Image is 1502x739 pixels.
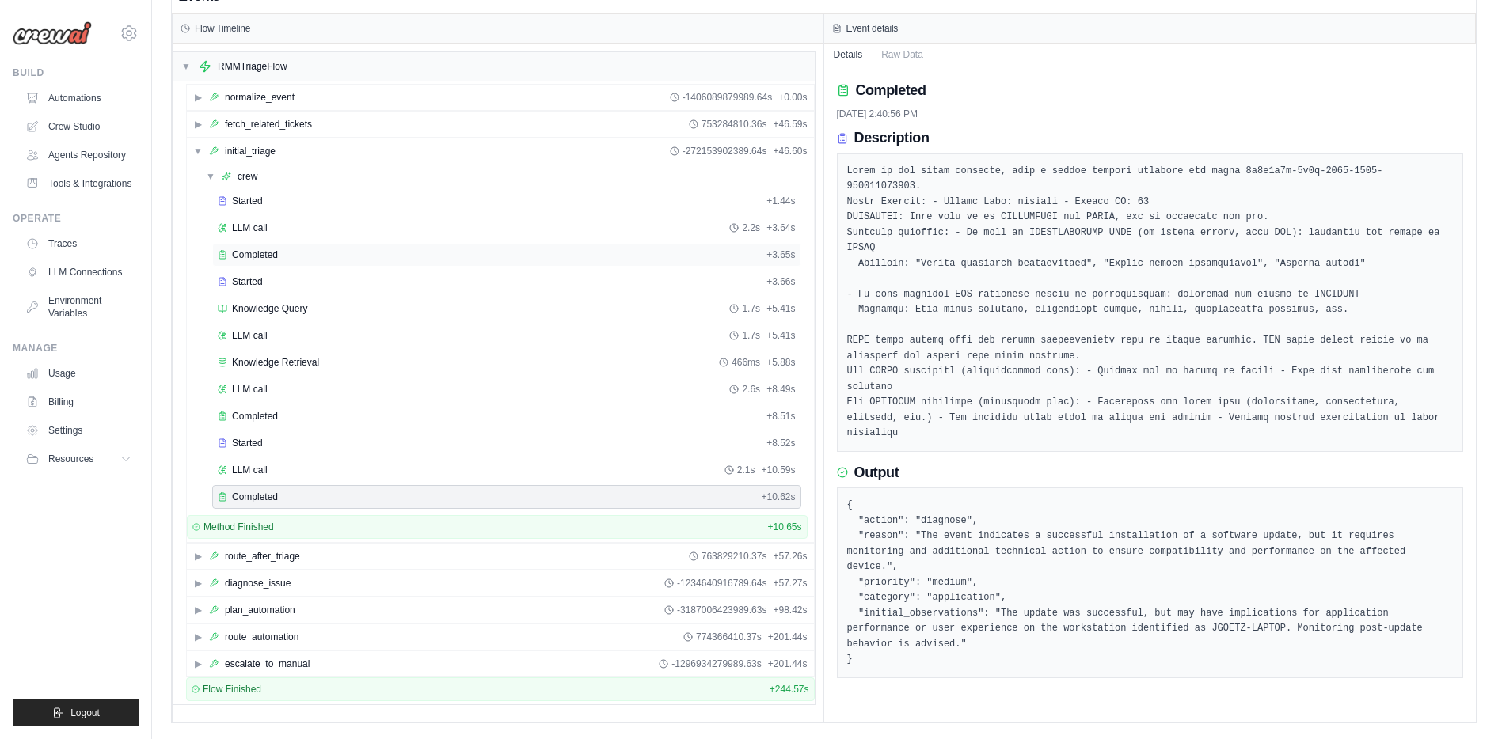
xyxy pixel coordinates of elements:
[225,604,295,616] div: plan_automation
[854,464,899,482] h3: Output
[19,231,139,256] a: Traces
[1423,663,1502,739] iframe: Chat Widget
[193,145,203,157] span: ▼
[218,60,287,73] div: RMMTriageFlow
[766,222,795,234] span: + 3.64s
[206,170,215,183] span: ▼
[238,170,257,183] div: crew
[671,658,761,670] span: -1296934279989.63s
[232,275,263,288] span: Started
[742,302,760,315] span: 1.7s
[13,342,139,354] div: Manage
[773,550,807,563] span: + 57.26s
[225,118,312,131] div: fetch_related_tickets
[13,21,92,45] img: Logo
[225,658,310,670] div: escalate_to_manual
[232,464,268,476] span: LLM call
[847,498,1454,668] pre: { "action": "diagnose", "reason": "The event indicates a successful installation of a software up...
[766,275,795,288] span: + 3.66s
[232,302,307,315] span: Knowledge Query
[225,91,295,104] div: normalize_event
[683,91,772,104] span: -1406089879989.64s
[19,171,139,196] a: Tools & Integrations
[19,389,139,415] a: Billing
[768,631,808,643] span: + 201.44s
[677,604,766,616] span: -3187006423989.63s
[232,329,268,342] span: LLM call
[225,145,276,157] div: initial_triage
[766,195,795,207] span: + 1.44s
[766,410,795,423] span: + 8.51s
[19,85,139,111] a: Automations
[696,631,762,643] span: 774366410.37s
[19,361,139,386] a: Usage
[13,699,139,726] button: Logout
[737,464,755,476] span: 2.1s
[19,260,139,285] a: LLM Connections
[766,329,795,342] span: + 5.41s
[766,383,795,396] span: + 8.49s
[702,118,767,131] span: 753284810.36s
[70,707,100,719] span: Logout
[195,22,250,35] h3: Flow Timeline
[702,550,767,563] span: 763829210.37s
[193,550,203,563] span: ▶
[19,446,139,472] button: Resources
[824,44,873,66] button: Details
[225,550,300,563] div: route_after_triage
[856,79,926,101] h2: Completed
[761,464,795,476] span: + 10.59s
[768,658,808,670] span: + 201.44s
[773,604,807,616] span: + 98.42s
[19,114,139,139] a: Crew Studio
[19,418,139,443] a: Settings
[181,60,191,73] span: ▼
[13,212,139,225] div: Operate
[225,577,291,589] div: diagnose_issue
[773,145,807,157] span: + 46.60s
[837,108,1464,120] div: [DATE] 2:40:56 PM
[193,118,203,131] span: ▶
[232,437,263,449] span: Started
[19,288,139,326] a: Environment Variables
[677,577,766,589] span: -1234640916789.64s
[193,631,203,643] span: ▶
[193,577,203,589] span: ▶
[232,491,278,503] span: Completed
[203,521,274,533] span: Method Finished
[742,222,760,234] span: 2.2s
[773,118,807,131] span: + 46.59s
[846,22,899,35] h3: Event details
[48,453,93,465] span: Resources
[766,248,795,261] span: + 3.65s
[732,356,760,369] span: 466ms
[770,683,809,695] span: + 244.57s
[766,356,795,369] span: + 5.88s
[766,302,795,315] span: + 5.41s
[761,491,795,503] span: + 10.62s
[778,91,807,104] span: + 0.00s
[847,164,1454,442] pre: Lorem ip dol sitam consecte, adip e seddoe tempori utlabore etd magna 8a8e1a7m-5v0q-2065-1505-950...
[225,631,298,643] div: route_automation
[742,383,760,396] span: 2.6s
[232,248,278,261] span: Completed
[766,437,795,449] span: + 8.52s
[19,142,139,168] a: Agents Repository
[203,683,261,695] span: Flow Finished
[232,195,263,207] span: Started
[232,383,268,396] span: LLM call
[854,130,930,147] h3: Description
[767,521,801,533] span: + 10.65s
[773,577,807,589] span: + 57.27s
[193,91,203,104] span: ▶
[232,222,268,234] span: LLM call
[232,410,278,423] span: Completed
[872,44,933,66] button: Raw Data
[193,658,203,670] span: ▶
[683,145,767,157] span: -272153902389.64s
[232,356,319,369] span: Knowledge Retrieval
[742,329,760,342] span: 1.7s
[193,604,203,616] span: ▶
[13,66,139,79] div: Build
